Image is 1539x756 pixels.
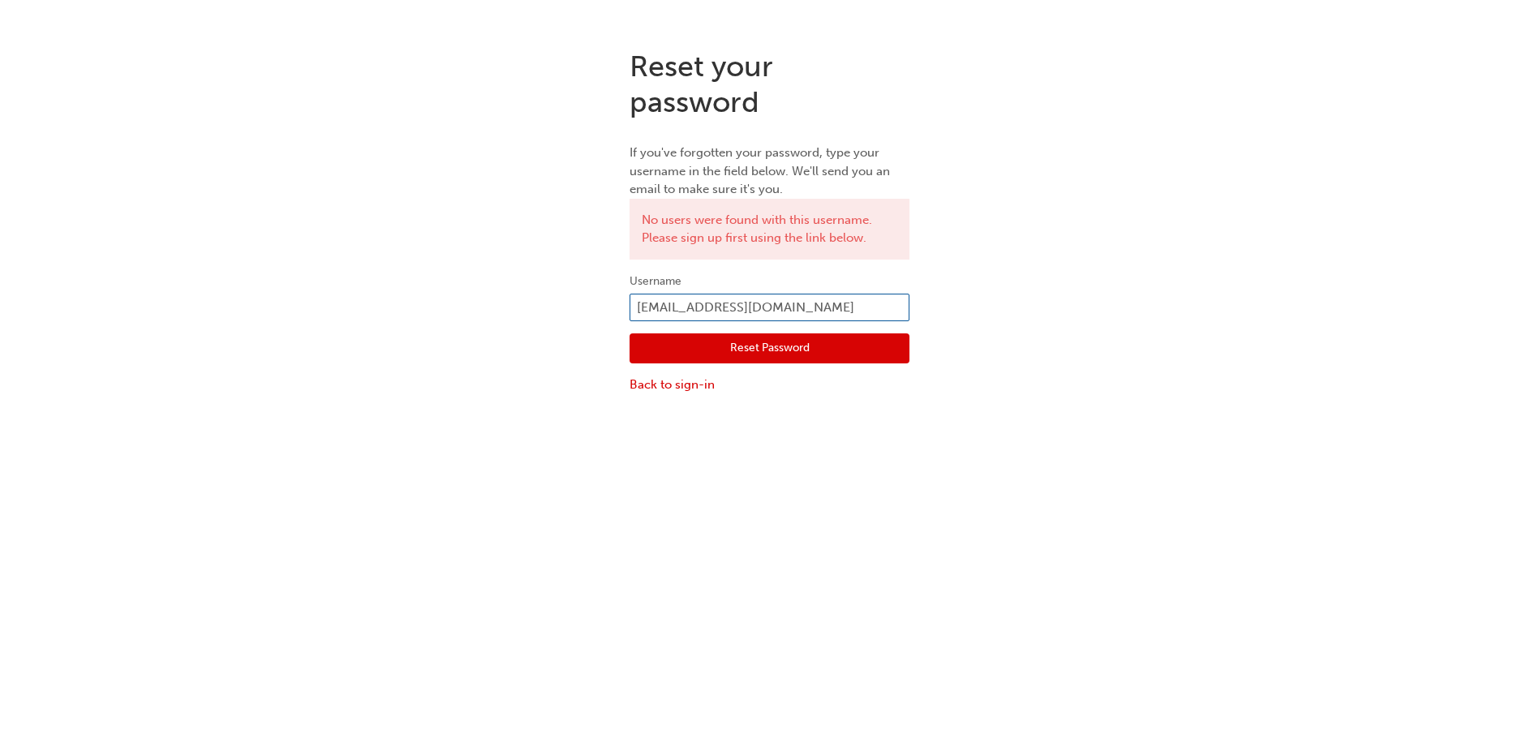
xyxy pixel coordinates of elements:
[630,199,909,260] div: No users were found with this username. Please sign up first using the link below.
[630,272,909,291] label: Username
[630,49,909,119] h1: Reset your password
[630,376,909,394] a: Back to sign-in
[630,294,909,321] input: Username
[630,144,909,199] p: If you've forgotten your password, type your username in the field below. We'll send you an email...
[630,333,909,364] button: Reset Password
